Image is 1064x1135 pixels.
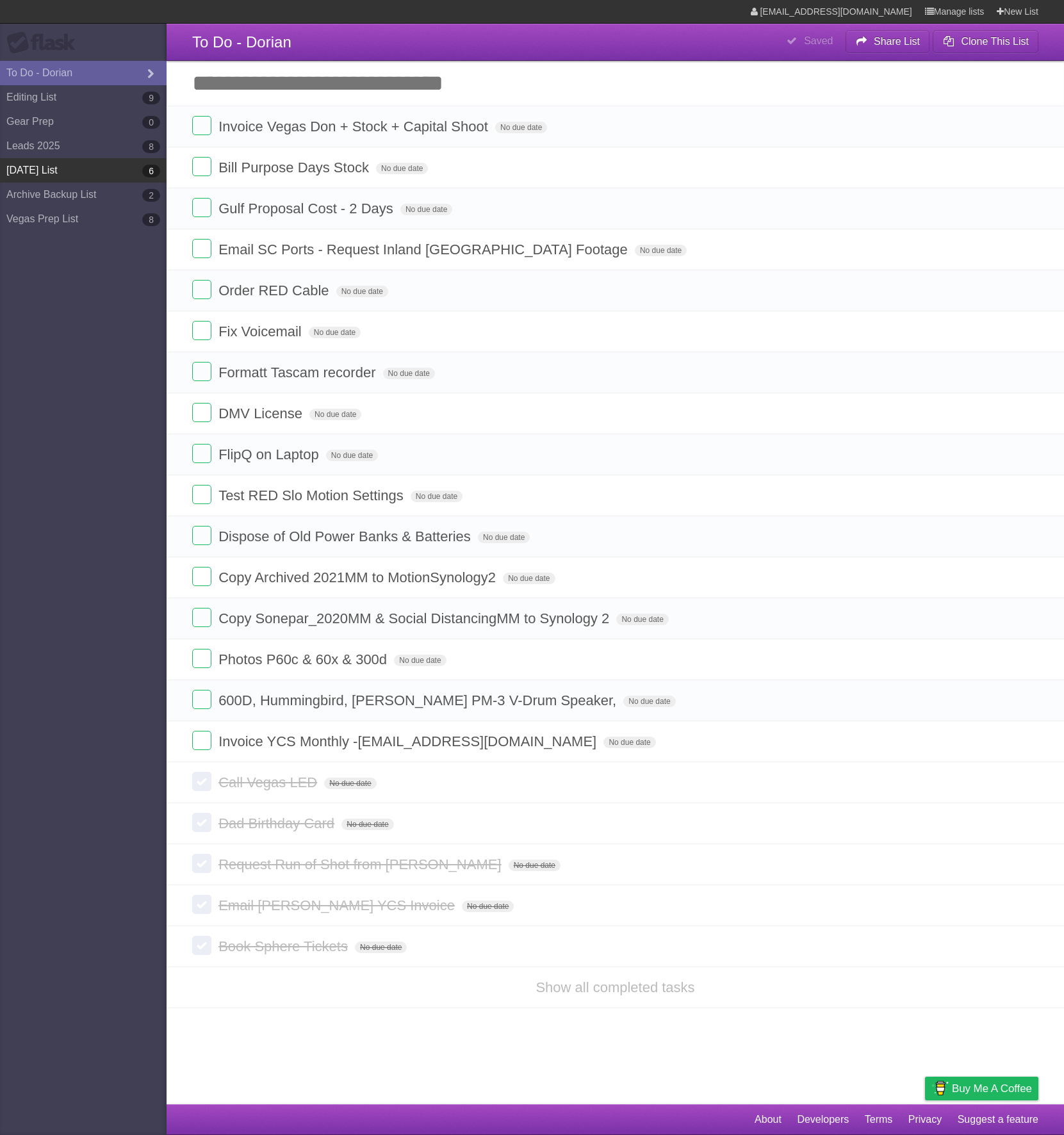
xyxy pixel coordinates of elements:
span: Call Vegas LED [218,774,320,790]
span: No due date [355,942,407,953]
span: No due date [603,737,655,748]
span: Buy me a coffee [952,1077,1032,1100]
div: Flask [6,31,83,54]
span: No due date [495,122,547,133]
span: Request Run of Shot from [PERSON_NAME] [218,856,504,872]
a: Privacy [908,1107,942,1132]
span: No due date [309,327,361,338]
span: Test RED Slo Motion Settings [218,487,407,503]
b: 2 [142,189,160,202]
span: Email SC Ports - Request Inland [GEOGRAPHIC_DATA] Footage [218,241,631,257]
label: Done [192,116,211,135]
img: Buy me a coffee [931,1077,949,1099]
span: No due date [394,655,446,666]
span: No due date [400,204,452,215]
span: DMV License [218,405,306,421]
b: 0 [142,116,160,129]
b: 9 [142,92,160,104]
a: Show all completed tasks [536,979,694,995]
a: Buy me a coffee [925,1077,1038,1100]
b: Share List [874,36,920,47]
span: No due date [635,245,687,256]
span: Fix Voicemail [218,323,305,339]
span: No due date [326,450,378,461]
span: Invoice Vegas Don + Stock + Capital Shoot [218,118,491,135]
label: Done [192,854,211,873]
label: Done [192,731,211,750]
span: 600D, Hummingbird, [PERSON_NAME] PM-3 V-Drum Speaker, [218,692,619,708]
span: FlipQ on Laptop [218,446,322,462]
label: Done [192,567,211,586]
b: 8 [142,140,160,153]
span: Bill Purpose Days Stock [218,159,372,176]
span: To Do - Dorian [192,33,291,51]
span: No due date [336,286,388,297]
span: No due date [383,368,435,379]
span: No due date [503,573,555,584]
span: No due date [623,696,675,707]
span: Book Sphere Tickets [218,938,351,954]
button: Share List [846,30,930,53]
a: Suggest a feature [958,1107,1038,1132]
label: Done [192,526,211,545]
span: Order RED Cable [218,282,332,298]
span: Invoice YCS Monthly - [EMAIL_ADDRESS][DOMAIN_NAME] [218,733,600,749]
label: Done [192,157,211,176]
span: No due date [309,409,361,420]
b: 8 [142,213,160,226]
button: Clone This List [933,30,1038,53]
label: Done [192,321,211,340]
b: Clone This List [961,36,1029,47]
label: Done [192,895,211,914]
span: Dispose of Old Power Banks & Batteries [218,528,474,544]
span: No due date [376,163,428,174]
span: Photos P60c & 60x & 300d [218,651,390,667]
span: Copy Sonepar_2020MM & Social DistancingMM to Synology 2 [218,610,612,626]
span: No due date [411,491,462,502]
span: No due date [341,819,393,830]
a: Developers [797,1107,849,1132]
span: Copy Archived 2021MM to MotionSynology2 [218,569,499,585]
b: Saved [804,35,833,46]
span: No due date [509,860,561,871]
label: Done [192,362,211,381]
span: Email [PERSON_NAME] YCS Invoice [218,897,458,913]
label: Done [192,198,211,217]
label: Done [192,485,211,504]
label: Done [192,403,211,422]
a: Terms [865,1107,893,1132]
span: No due date [478,532,530,543]
label: Done [192,649,211,668]
b: 6 [142,165,160,177]
label: Done [192,772,211,791]
label: Done [192,936,211,955]
label: Done [192,690,211,709]
label: Done [192,444,211,463]
span: No due date [616,614,668,625]
span: Gulf Proposal Cost - 2 Days [218,200,397,216]
span: Formatt Tascam recorder [218,364,379,380]
span: Dad Birthday Card [218,815,338,831]
span: No due date [324,778,376,789]
label: Done [192,608,211,627]
a: About [755,1107,782,1132]
label: Done [192,239,211,258]
span: No due date [462,901,514,912]
label: Done [192,280,211,299]
label: Done [192,813,211,832]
